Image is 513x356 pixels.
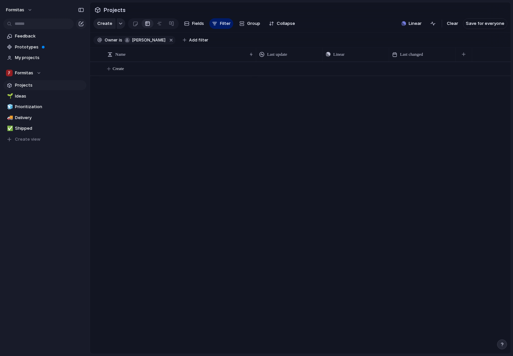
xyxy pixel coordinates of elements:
[15,54,84,61] span: My projects
[409,20,422,27] span: Linear
[3,91,86,101] a: 🌱Ideas
[15,70,33,76] span: Formitas
[3,102,86,112] a: 🧊Prioritization
[6,93,13,100] button: 🌱
[463,18,507,29] button: Save for everyone
[277,20,295,27] span: Collapse
[115,51,126,58] span: Name
[447,20,458,27] span: Clear
[192,20,204,27] span: Fields
[266,18,298,29] button: Collapse
[118,36,124,44] button: is
[15,82,84,89] span: Projects
[400,51,423,58] span: Last changed
[3,134,86,144] button: Create view
[3,80,86,90] a: Projects
[220,20,231,27] span: Filter
[97,20,112,27] span: Create
[15,125,84,132] span: Shipped
[399,19,424,29] button: Linear
[6,125,13,132] button: ✅
[15,33,84,39] span: Feedback
[7,125,12,132] div: ✅
[15,44,84,50] span: Prototypes
[7,114,12,121] div: 🚚
[179,36,212,45] button: Add filter
[181,18,207,29] button: Fields
[15,93,84,100] span: Ideas
[466,20,504,27] span: Save for everyone
[7,92,12,100] div: 🌱
[113,65,124,72] span: Create
[15,136,41,143] span: Create view
[3,31,86,41] a: Feedback
[6,114,13,121] button: 🚚
[3,53,86,63] a: My projects
[209,18,233,29] button: Filter
[7,103,12,111] div: 🧊
[15,104,84,110] span: Prioritization
[102,4,127,16] span: Projects
[444,18,461,29] button: Clear
[3,68,86,78] button: Formitas
[3,5,36,15] button: Formitas
[333,51,345,58] span: Linear
[3,123,86,133] a: ✅Shipped
[189,37,208,43] span: Add filter
[236,18,263,29] button: Group
[247,20,260,27] span: Group
[267,51,287,58] span: Last update
[3,113,86,123] a: 🚚Delivery
[105,37,118,43] span: Owner
[15,114,84,121] span: Delivery
[6,7,24,13] span: Formitas
[6,104,13,110] button: 🧊
[3,42,86,52] a: Prototypes
[123,36,167,44] button: [PERSON_NAME]
[119,37,122,43] span: is
[132,37,165,43] span: [PERSON_NAME]
[93,18,116,29] button: Create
